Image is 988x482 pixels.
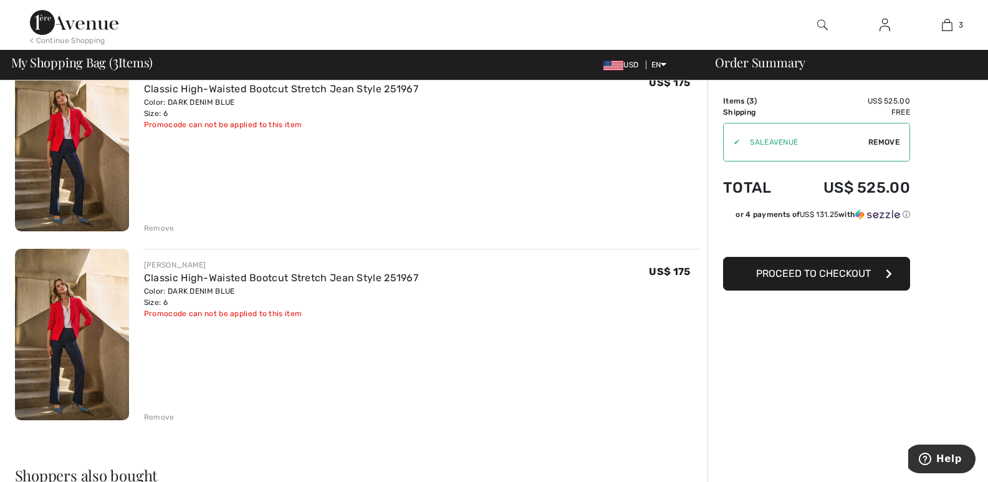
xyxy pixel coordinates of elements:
a: Classic High-Waisted Bootcut Stretch Jean Style 251967 [144,83,418,95]
span: EN [651,60,667,69]
div: Promocode can not be applied to this item [144,119,418,130]
img: My Info [880,17,890,32]
span: Remove [868,137,899,148]
img: Classic High-Waisted Bootcut Stretch Jean Style 251967 [15,60,129,231]
span: 3 [113,53,118,69]
iframe: Opens a widget where you can find more information [908,445,976,476]
img: Classic High-Waisted Bootcut Stretch Jean Style 251967 [15,249,129,420]
div: Remove [144,223,175,234]
img: US Dollar [603,60,623,70]
td: Total [723,166,790,209]
a: Sign In [870,17,900,33]
div: Order Summary [700,56,981,69]
img: Sezzle [855,209,900,220]
span: 3 [749,97,754,105]
img: 1ère Avenue [30,10,118,35]
iframe: PayPal-paypal [723,224,910,253]
img: My Bag [942,17,952,32]
td: Items ( ) [723,95,790,107]
span: USD [603,60,643,69]
td: Shipping [723,107,790,118]
div: [PERSON_NAME] [144,259,418,271]
input: Promo code [740,123,868,161]
div: Color: DARK DENIM BLUE Size: 6 [144,286,418,308]
span: US$ 131.25 [800,210,838,219]
a: Classic High-Waisted Bootcut Stretch Jean Style 251967 [144,272,418,284]
span: My Shopping Bag ( Items) [11,56,153,69]
td: US$ 525.00 [790,166,910,209]
div: or 4 payments ofUS$ 131.25withSezzle Click to learn more about Sezzle [723,209,910,224]
div: Remove [144,412,175,423]
span: US$ 175 [649,77,690,89]
td: Free [790,107,910,118]
div: Color: DARK DENIM BLUE Size: 6 [144,97,418,119]
span: US$ 175 [649,266,690,277]
div: or 4 payments of with [736,209,910,220]
td: US$ 525.00 [790,95,910,107]
button: Proceed to Checkout [723,257,910,291]
div: Promocode can not be applied to this item [144,308,418,319]
span: Proceed to Checkout [756,268,871,279]
a: 3 [916,17,977,32]
img: search the website [817,17,828,32]
div: < Continue Shopping [30,35,105,46]
span: 3 [959,19,963,31]
div: ✔ [724,137,740,148]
